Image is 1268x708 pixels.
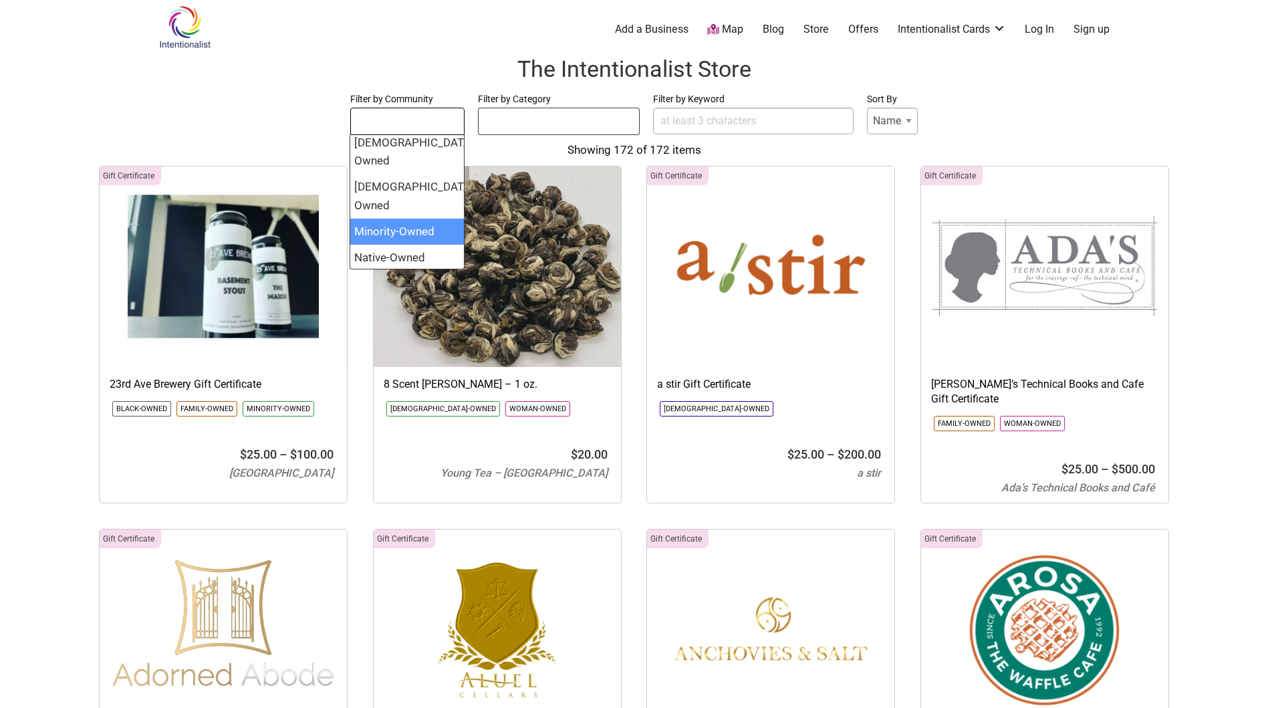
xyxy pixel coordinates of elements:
[921,166,983,185] div: Click to show only this category
[647,166,709,185] div: Click to show only this category
[857,467,881,479] span: a stir
[478,91,640,108] label: Filter by Category
[848,22,878,37] a: Offers
[657,377,884,392] h3: a stir Gift Certificate
[803,22,829,37] a: Store
[1073,22,1110,37] a: Sign up
[279,447,287,461] span: –
[350,219,464,245] li: Minority-Owned
[931,377,1158,407] h3: [PERSON_NAME]’s Technical Books and Cafe Gift Certificate
[571,447,578,461] span: $
[934,416,995,431] li: Click to show only this community
[350,130,464,174] li: [DEMOGRAPHIC_DATA]-Owned
[100,166,161,185] div: Click to show only this category
[505,401,570,417] li: Click to show only this community
[229,467,334,479] span: [GEOGRAPHIC_DATA]
[615,22,688,37] a: Add a Business
[921,529,983,548] div: Click to show only this category
[350,91,465,108] label: Filter by Community
[374,529,435,548] div: Click to show only this category
[176,401,237,417] li: Click to show only this community
[240,447,277,461] bdi: 25.00
[787,447,824,461] bdi: 25.00
[921,166,1168,367] img: Adas Technical Books and Cafe Logo
[1000,416,1065,431] li: Click to show only this community
[653,108,854,134] input: at least 3 characters
[827,447,835,461] span: –
[13,53,1255,86] h1: The Intentionalist Store
[838,447,881,461] bdi: 200.00
[100,529,161,548] div: Click to show only this category
[290,447,297,461] span: $
[153,5,217,49] img: Intentionalist
[1061,462,1098,476] bdi: 25.00
[386,401,500,417] li: Click to show only this community
[653,91,854,108] label: Filter by Keyword
[240,447,247,461] span: $
[440,467,608,479] span: Young Tea – [GEOGRAPHIC_DATA]
[571,447,608,461] bdi: 20.00
[290,447,334,461] bdi: 100.00
[707,22,743,37] a: Map
[350,174,464,218] li: [DEMOGRAPHIC_DATA]-Owned
[1112,462,1118,476] span: $
[838,447,844,461] span: $
[1025,22,1054,37] a: Log In
[787,447,794,461] span: $
[110,377,337,392] h3: 23rd Ave Brewery Gift Certificate
[1101,462,1109,476] span: –
[1061,462,1068,476] span: $
[374,166,621,367] img: Young Tea 8 Scent Jasmine Green Pearl
[867,91,918,108] label: Sort By
[763,22,784,37] a: Blog
[384,377,611,392] h3: 8 Scent [PERSON_NAME] – 1 oz.
[660,401,773,417] li: Click to show only this community
[647,529,709,548] div: Click to show only this category
[112,401,171,417] li: Click to show only this community
[1001,481,1155,494] span: Ada’s Technical Books and Café
[350,245,464,271] li: Native-Owned
[1112,462,1155,476] bdi: 500.00
[243,401,314,417] li: Click to show only this community
[898,22,1006,37] a: Intentionalist Cards
[13,142,1255,159] div: Showing 172 of 172 items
